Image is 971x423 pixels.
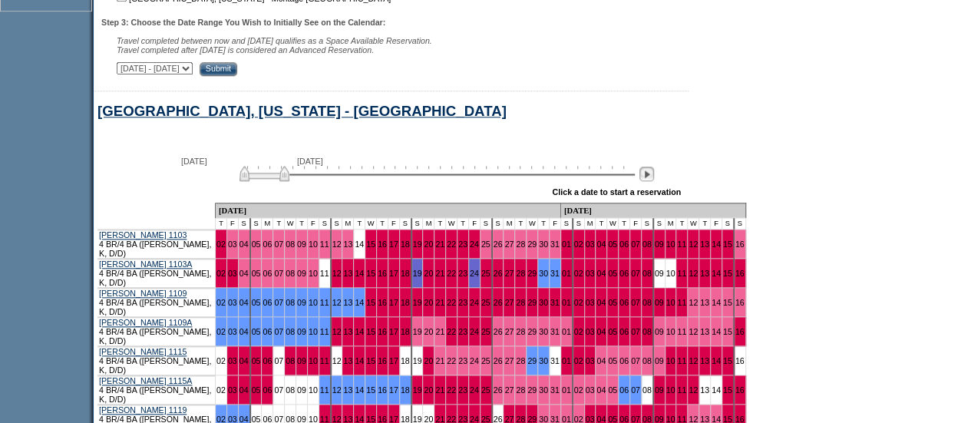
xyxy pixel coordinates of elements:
[504,385,514,395] a: 27
[378,356,387,365] a: 16
[216,240,226,249] a: 02
[99,259,192,269] a: [PERSON_NAME] 1103A
[389,298,398,307] a: 17
[550,385,560,395] a: 31
[723,269,732,278] a: 15
[586,298,595,307] a: 03
[239,269,249,278] a: 04
[608,385,617,395] a: 05
[332,385,342,395] a: 12
[216,385,226,395] a: 02
[700,269,709,278] a: 13
[286,327,295,336] a: 08
[413,356,422,365] a: 19
[228,356,237,365] a: 03
[332,327,342,336] a: 12
[527,385,537,395] a: 29
[401,240,410,249] a: 18
[216,327,226,336] a: 02
[378,385,387,395] a: 16
[527,298,537,307] a: 29
[274,269,283,278] a: 07
[378,240,387,249] a: 16
[677,385,686,395] a: 11
[355,385,364,395] a: 14
[666,240,675,249] a: 10
[550,298,560,307] a: 31
[435,269,444,278] a: 21
[494,385,503,395] a: 26
[481,356,490,365] a: 25
[366,356,375,365] a: 15
[631,298,640,307] a: 07
[712,269,721,278] a: 14
[286,298,295,307] a: 08
[642,269,652,278] a: 08
[355,327,364,336] a: 14
[458,356,467,365] a: 23
[655,240,664,249] a: 09
[481,269,490,278] a: 25
[309,298,318,307] a: 10
[700,385,709,395] a: 13
[424,240,433,249] a: 20
[586,385,595,395] a: 03
[574,298,583,307] a: 02
[447,356,456,365] a: 22
[332,356,342,365] a: 12
[516,385,525,395] a: 28
[677,327,686,336] a: 11
[239,298,249,307] a: 04
[550,240,560,249] a: 31
[263,327,272,336] a: 06
[239,327,249,336] a: 04
[252,385,261,395] a: 05
[470,240,479,249] a: 24
[596,385,606,395] a: 04
[297,298,306,307] a: 09
[619,327,629,336] a: 06
[297,269,306,278] a: 09
[470,298,479,307] a: 24
[332,298,342,307] a: 12
[539,240,548,249] a: 30
[99,347,187,356] a: [PERSON_NAME] 1115
[320,385,329,395] a: 11
[389,385,398,395] a: 17
[527,269,537,278] a: 29
[355,269,364,278] a: 14
[424,327,433,336] a: 20
[389,356,398,365] a: 17
[413,385,422,395] a: 19
[320,240,329,249] a: 11
[596,269,606,278] a: 04
[494,240,503,249] a: 26
[550,327,560,336] a: 31
[677,356,686,365] a: 11
[216,269,226,278] a: 02
[99,318,192,327] a: [PERSON_NAME] 1109A
[435,240,444,249] a: 21
[401,327,410,336] a: 18
[274,240,283,249] a: 07
[470,356,479,365] a: 24
[527,327,537,336] a: 29
[309,269,318,278] a: 10
[355,240,364,249] a: 14
[723,327,732,336] a: 15
[596,240,606,249] a: 04
[297,385,306,395] a: 09
[424,269,433,278] a: 20
[504,269,514,278] a: 27
[700,356,709,365] a: 13
[447,269,456,278] a: 22
[631,269,640,278] a: 07
[389,269,398,278] a: 17
[642,298,652,307] a: 08
[239,356,249,365] a: 04
[343,385,352,395] a: 13
[677,298,686,307] a: 11
[689,240,698,249] a: 12
[735,269,745,278] a: 16
[286,356,295,365] a: 08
